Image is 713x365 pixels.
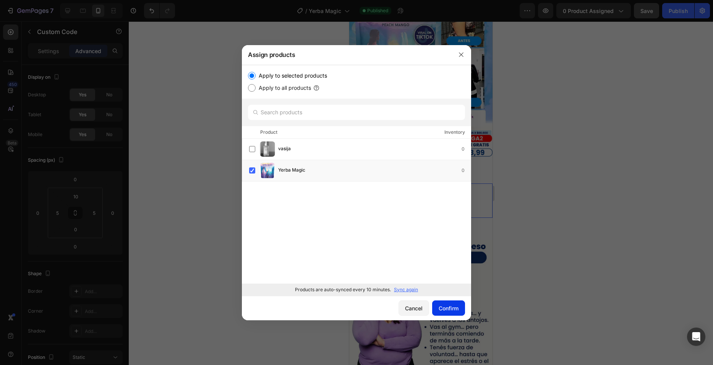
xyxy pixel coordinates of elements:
[439,304,459,312] div: Confirm
[295,286,391,293] p: Products are auto-synced every 10 minutes.
[278,145,291,153] span: vasija
[394,286,418,293] p: Sync again
[462,145,471,153] div: 0
[242,45,451,65] div: Assign products
[444,128,465,136] div: Inventory
[242,65,471,296] div: />
[399,300,429,316] button: Cancel
[462,167,471,174] div: 0
[256,71,327,80] label: Apply to selected products
[260,163,275,178] img: product-img
[405,304,423,312] div: Cancel
[248,105,465,120] input: Search products
[260,128,277,136] div: Product
[687,328,705,346] div: Open Intercom Messenger
[256,83,311,92] label: Apply to all products
[260,141,275,157] img: product-img
[432,300,465,316] button: Confirm
[2,183,141,190] span: Publish the page to see the content.
[278,166,305,175] span: Yerba Magic
[2,172,141,181] span: Custom code
[10,151,42,158] div: Custom Code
